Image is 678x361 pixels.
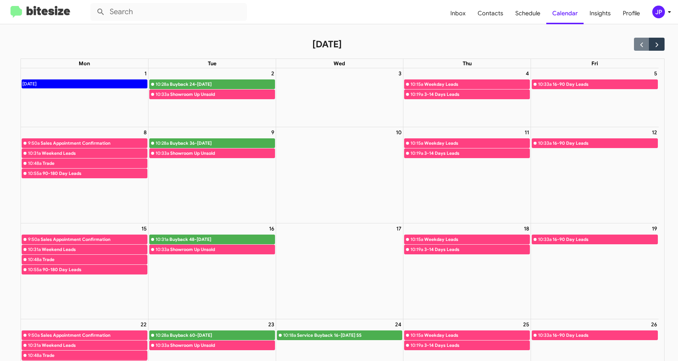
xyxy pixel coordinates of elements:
[410,81,423,88] div: 10:15a
[509,3,546,24] a: Schedule
[21,127,149,223] td: September 8, 2025
[553,81,657,88] div: 16-90 Day Leads
[28,170,41,177] div: 10:55a
[140,223,148,234] a: September 15, 2025
[28,236,40,243] div: 9:50a
[276,127,403,223] td: September 10, 2025
[21,223,149,319] td: September 15, 2025
[169,236,275,243] div: Buyback 48-[DATE]
[646,6,670,18] button: JP
[538,139,552,147] div: 10:33a
[546,3,584,24] a: Calendar
[410,236,423,243] div: 10:15a
[410,91,423,98] div: 10:19a
[461,59,473,68] a: Thursday
[270,127,276,138] a: September 9, 2025
[410,342,423,349] div: 10:19a
[170,150,275,157] div: Showroom Up Unsold
[170,342,275,349] div: Showroom Up Unsold
[397,68,403,79] a: September 3, 2025
[156,342,169,349] div: 10:33a
[28,150,41,157] div: 10:31a
[139,319,148,330] a: September 22, 2025
[148,223,276,319] td: September 16, 2025
[142,127,148,138] a: September 8, 2025
[156,246,169,253] div: 10:33a
[148,68,276,127] td: September 2, 2025
[403,223,531,319] td: September 18, 2025
[395,223,403,234] a: September 17, 2025
[41,236,147,243] div: Sales Appointment Confirmation
[143,68,148,79] a: September 1, 2025
[156,332,169,339] div: 10:28a
[156,81,169,88] div: 10:28a
[276,223,403,319] td: September 17, 2025
[267,319,276,330] a: September 23, 2025
[524,68,531,79] a: September 4, 2025
[523,127,531,138] a: September 11, 2025
[170,81,275,88] div: Buyback 24-[DATE]
[156,150,169,157] div: 10:33a
[28,246,41,253] div: 10:31a
[653,68,659,79] a: September 5, 2025
[403,127,531,223] td: September 11, 2025
[553,332,657,339] div: 16-90 Day Leads
[538,81,552,88] div: 10:33a
[650,127,659,138] a: September 12, 2025
[650,319,659,330] a: September 26, 2025
[424,81,529,88] div: Weekday Leads
[41,332,147,339] div: Sales Appointment Confirmation
[650,223,659,234] a: September 19, 2025
[43,352,147,359] div: Trade
[424,236,529,243] div: Weekday Leads
[156,139,169,147] div: 10:28a
[170,139,275,147] div: Buyback 36-[DATE]
[403,68,531,127] td: September 4, 2025
[28,256,41,263] div: 10:48a
[531,68,659,127] td: September 5, 2025
[283,332,296,339] div: 10:18a
[424,342,529,349] div: 3-14 Days Leads
[522,319,531,330] a: September 25, 2025
[584,3,617,24] a: Insights
[472,3,509,24] a: Contacts
[170,246,275,253] div: Showroom Up Unsold
[41,139,147,147] div: Sales Appointment Confirmation
[553,139,657,147] div: 16-90 Day Leads
[538,332,552,339] div: 10:33a
[410,150,423,157] div: 10:19a
[148,127,276,223] td: September 9, 2025
[90,3,247,21] input: Search
[522,223,531,234] a: September 18, 2025
[538,236,552,243] div: 10:33a
[28,160,41,167] div: 10:48a
[531,127,659,223] td: September 12, 2025
[652,6,665,18] div: JP
[297,332,402,339] div: Service Buyback 16-[DATE] SS
[270,68,276,79] a: September 2, 2025
[77,59,91,68] a: Monday
[424,150,529,157] div: 3-14 Days Leads
[617,3,646,24] a: Profile
[42,342,147,349] div: Weekend Leads
[43,160,147,167] div: Trade
[332,59,347,68] a: Wednesday
[410,246,423,253] div: 10:19a
[590,59,600,68] a: Friday
[424,139,529,147] div: Weekday Leads
[394,127,403,138] a: September 10, 2025
[42,246,147,253] div: Weekend Leads
[410,139,423,147] div: 10:15a
[410,332,423,339] div: 10:15a
[444,3,472,24] a: Inbox
[206,59,218,68] a: Tuesday
[43,266,147,273] div: 90-180 Day Leads
[170,332,275,339] div: Buyback 60-[DATE]
[394,319,403,330] a: September 24, 2025
[22,80,37,88] div: [DATE]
